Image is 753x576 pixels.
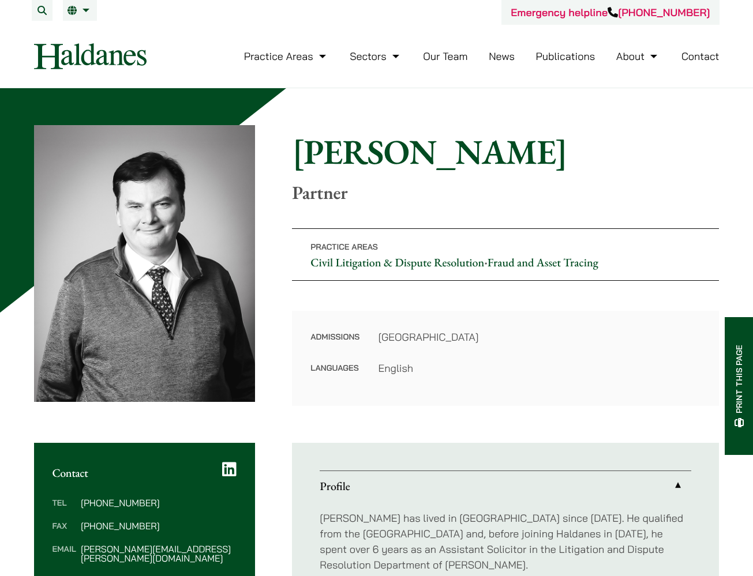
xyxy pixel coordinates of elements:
a: News [489,50,515,63]
a: Profile [320,471,691,501]
img: Logo of Haldanes [34,43,147,69]
h1: [PERSON_NAME] [292,131,719,172]
dd: [GEOGRAPHIC_DATA] [378,329,700,345]
a: Fraud and Asset Tracing [488,255,598,270]
dd: [PERSON_NAME][EMAIL_ADDRESS][PERSON_NAME][DOMAIN_NAME] [81,544,237,563]
p: [PERSON_NAME] has lived in [GEOGRAPHIC_DATA] since [DATE]. He qualified from the [GEOGRAPHIC_DATA... [320,510,691,573]
dd: English [378,360,700,376]
a: Practice Areas [244,50,329,63]
p: Partner [292,182,719,204]
a: LinkedIn [222,461,237,477]
dt: Fax [53,521,76,544]
h2: Contact [53,466,237,480]
a: Emergency helpline[PHONE_NUMBER] [511,6,710,19]
dt: Admissions [310,329,359,360]
a: Our Team [423,50,467,63]
dd: [PHONE_NUMBER] [81,498,237,507]
a: Sectors [350,50,402,63]
a: Publications [536,50,595,63]
dt: Tel [53,498,76,521]
a: Contact [681,50,720,63]
dt: Email [53,544,76,563]
span: Practice Areas [310,242,378,252]
p: • [292,228,719,281]
a: EN [68,6,92,15]
dt: Languages [310,360,359,376]
dd: [PHONE_NUMBER] [81,521,237,530]
a: Civil Litigation & Dispute Resolution [310,255,484,270]
a: About [616,50,660,63]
